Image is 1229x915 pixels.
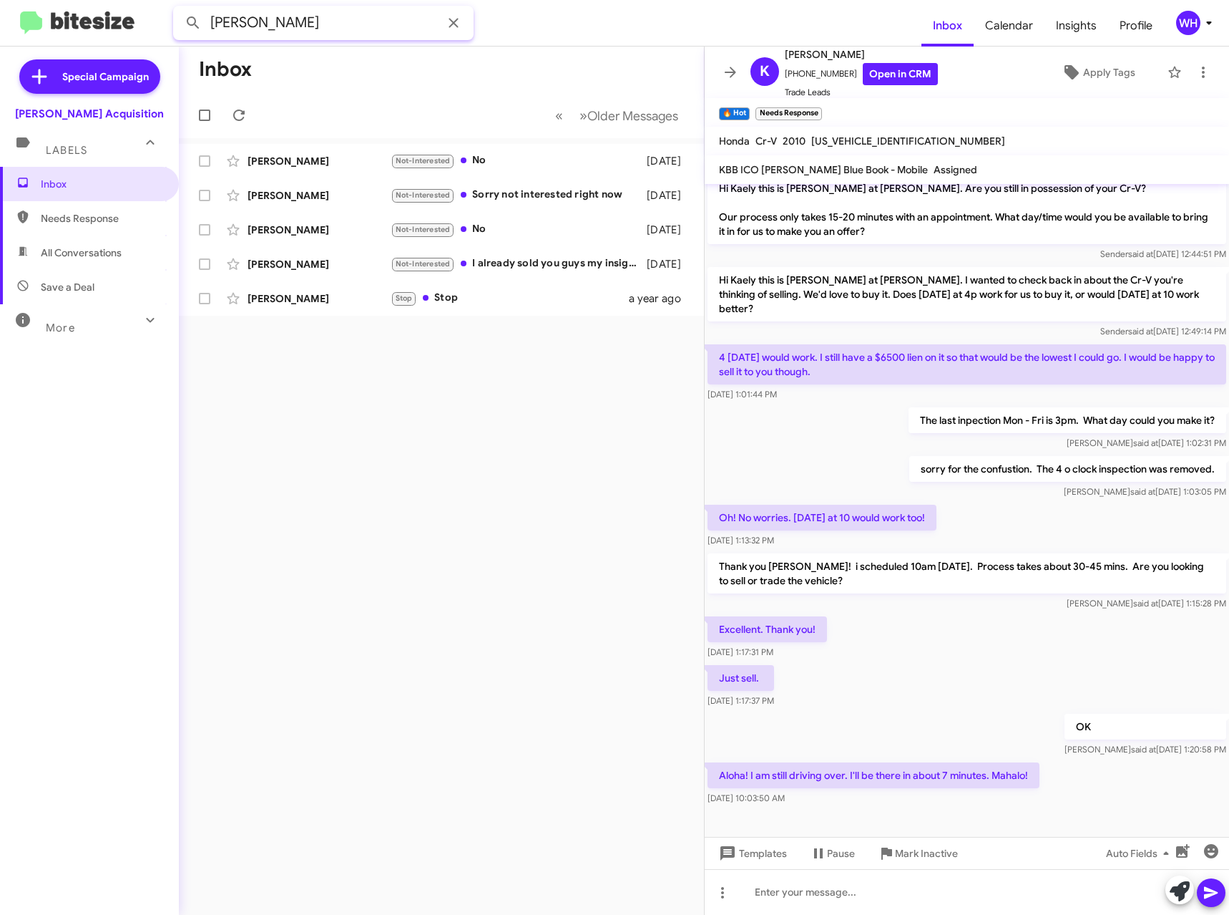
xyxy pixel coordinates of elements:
[719,163,928,176] span: KBB ICO [PERSON_NAME] Blue Book - Mobile
[41,177,162,191] span: Inbox
[41,246,122,260] span: All Conversations
[707,389,777,400] span: [DATE] 1:01:44 PM
[199,58,252,81] h1: Inbox
[396,225,451,234] span: Not-Interested
[644,257,692,271] div: [DATE]
[707,665,774,691] p: Just sell.
[1095,841,1186,866] button: Auto Fields
[1083,59,1135,85] span: Apply Tags
[811,135,1005,147] span: [US_VEHICLE_IDENTIFICATION_NUMBER]
[1064,744,1226,755] span: [PERSON_NAME] [DATE] 1:20:58 PM
[1106,841,1175,866] span: Auto Fields
[716,841,787,866] span: Templates
[785,63,938,85] span: [PHONE_NUMBER]
[248,257,391,271] div: [PERSON_NAME]
[62,69,149,84] span: Special Campaign
[391,290,629,306] div: Stop
[934,163,977,176] span: Assigned
[644,188,692,203] div: [DATE]
[1044,5,1108,47] a: Insights
[1164,11,1213,35] button: WH
[173,6,474,40] input: Search
[798,841,866,866] button: Pause
[396,190,451,200] span: Not-Interested
[1036,59,1160,85] button: Apply Tags
[707,616,827,642] p: Excellent. Thank you!
[785,85,938,100] span: Trade Leads
[866,841,969,866] button: Mark Inactive
[707,647,773,657] span: [DATE] 1:17:31 PM
[41,211,162,226] span: Needs Response
[391,221,644,238] div: No
[391,256,644,272] div: I already sold you guys my insight. And I moved to the mainland
[41,280,94,294] span: Save a Deal
[1128,326,1153,337] span: said at
[579,107,587,125] span: »
[571,101,687,130] button: Next
[707,535,774,546] span: [DATE] 1:13:32 PM
[644,223,692,237] div: [DATE]
[760,60,770,83] span: K
[895,841,958,866] span: Mark Inactive
[909,456,1226,482] p: sorry for the confustion. The 4 o clock inspection was removed.
[1176,11,1200,35] div: WH
[391,187,644,203] div: Sorry not interested right now
[707,793,785,803] span: [DATE] 10:03:50 AM
[1108,5,1164,47] a: Profile
[248,223,391,237] div: [PERSON_NAME]
[248,154,391,168] div: [PERSON_NAME]
[1067,437,1226,448] span: [PERSON_NAME] [DATE] 1:02:31 PM
[248,291,391,306] div: [PERSON_NAME]
[248,188,391,203] div: [PERSON_NAME]
[863,63,938,85] a: Open in CRM
[707,762,1039,788] p: Aloha! I am still driving over. I'll be there in about 7 minutes. Mahalo!
[396,156,451,165] span: Not-Interested
[19,59,160,94] a: Special Campaign
[587,108,678,124] span: Older Messages
[396,259,451,268] span: Not-Interested
[15,107,164,121] div: [PERSON_NAME] Acquisition
[1128,248,1153,259] span: said at
[547,101,572,130] button: Previous
[1133,598,1158,609] span: said at
[555,107,563,125] span: «
[1131,744,1156,755] span: said at
[1100,326,1226,337] span: Sender [DATE] 12:49:14 PM
[783,135,806,147] span: 2010
[396,294,413,303] span: Stop
[705,841,798,866] button: Templates
[707,344,1226,384] p: 4 [DATE] would work. I still have a $6500 lien on it so that would be the lowest I could go. I wo...
[629,291,692,306] div: a year ago
[755,135,777,147] span: Cr-V
[827,841,855,866] span: Pause
[547,101,687,130] nav: Page navigation example
[755,107,821,120] small: Needs Response
[974,5,1044,47] a: Calendar
[921,5,974,47] a: Inbox
[707,505,936,531] p: Oh! No worries. [DATE] at 10 would work too!
[719,135,750,147] span: Honda
[46,144,87,157] span: Labels
[909,407,1226,433] p: The last inpection Mon - Fri is 3pm. What day could you make it?
[707,175,1226,244] p: Hi Kaely this is [PERSON_NAME] at [PERSON_NAME]. Are you still in possession of your Cr-V? Our pr...
[644,154,692,168] div: [DATE]
[1064,486,1226,497] span: [PERSON_NAME] [DATE] 1:03:05 PM
[707,695,774,706] span: [DATE] 1:17:37 PM
[707,553,1226,594] p: Thank you [PERSON_NAME]! i scheduled 10am [DATE]. Process takes about 30-45 mins. Are you looking...
[46,321,75,334] span: More
[1067,598,1226,609] span: [PERSON_NAME] [DATE] 1:15:28 PM
[1133,437,1158,448] span: said at
[391,152,644,169] div: No
[707,267,1226,321] p: Hi Kaely this is [PERSON_NAME] at [PERSON_NAME]. I wanted to check back in about the Cr-V you're ...
[785,46,938,63] span: [PERSON_NAME]
[1100,248,1226,259] span: Sender [DATE] 12:44:51 PM
[1130,486,1155,497] span: said at
[719,107,750,120] small: 🔥 Hot
[1064,714,1226,740] p: OK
